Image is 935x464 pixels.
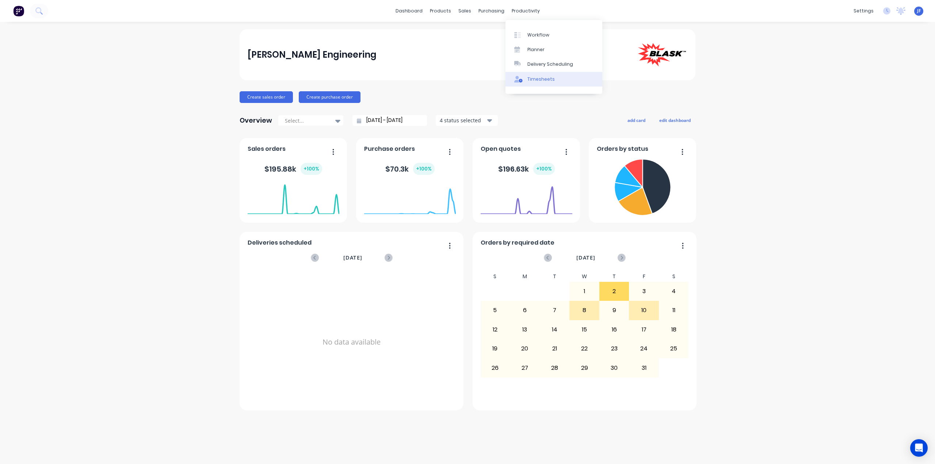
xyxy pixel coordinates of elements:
[248,271,456,413] div: No data available
[629,271,659,282] div: F
[498,163,555,175] div: $ 196.63k
[629,282,659,300] div: 3
[364,145,415,153] span: Purchase orders
[510,301,539,319] div: 6
[505,27,602,42] a: Workflow
[659,340,688,358] div: 25
[629,321,659,339] div: 17
[600,340,629,358] div: 23
[576,254,595,262] span: [DATE]
[481,340,510,358] div: 19
[623,115,650,125] button: add card
[540,321,569,339] div: 14
[600,358,629,377] div: 30
[481,321,510,339] div: 12
[540,301,569,319] div: 7
[343,254,362,262] span: [DATE]
[533,163,555,175] div: + 100 %
[659,282,688,300] div: 4
[569,271,599,282] div: W
[527,46,545,53] div: Planner
[629,301,659,319] div: 10
[600,282,629,300] div: 2
[599,271,629,282] div: T
[505,42,602,57] a: Planner
[436,115,498,126] button: 4 status selected
[510,271,540,282] div: M
[455,5,475,16] div: sales
[910,439,928,457] div: Open Intercom Messenger
[480,271,510,282] div: S
[426,5,455,16] div: products
[248,238,312,247] span: Deliveries scheduled
[917,8,921,14] span: JF
[527,32,549,38] div: Workflow
[240,113,272,128] div: Overview
[392,5,426,16] a: dashboard
[540,358,569,377] div: 28
[659,301,688,319] div: 11
[481,145,521,153] span: Open quotes
[413,163,435,175] div: + 100 %
[570,301,599,319] div: 8
[481,358,510,377] div: 26
[301,163,322,175] div: + 100 %
[600,301,629,319] div: 9
[850,5,877,16] div: settings
[659,321,688,339] div: 18
[570,282,599,300] div: 1
[629,358,659,377] div: 31
[385,163,435,175] div: $ 70.3k
[636,42,687,67] img: Blask Engineering
[264,163,322,175] div: $ 195.88k
[540,271,570,282] div: T
[540,340,569,358] div: 21
[600,321,629,339] div: 16
[510,358,539,377] div: 27
[248,145,286,153] span: Sales orders
[510,321,539,339] div: 13
[440,116,486,124] div: 4 status selected
[248,47,377,62] div: [PERSON_NAME] Engineering
[510,340,539,358] div: 20
[659,271,689,282] div: S
[481,301,510,319] div: 5
[570,358,599,377] div: 29
[505,57,602,72] a: Delivery Scheduling
[475,5,508,16] div: purchasing
[629,340,659,358] div: 24
[570,340,599,358] div: 22
[13,5,24,16] img: Factory
[508,5,543,16] div: productivity
[527,76,555,83] div: Timesheets
[505,72,602,87] a: Timesheets
[570,321,599,339] div: 15
[654,115,695,125] button: edit dashboard
[299,91,360,103] button: Create purchase order
[597,145,648,153] span: Orders by status
[240,91,293,103] button: Create sales order
[527,61,573,68] div: Delivery Scheduling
